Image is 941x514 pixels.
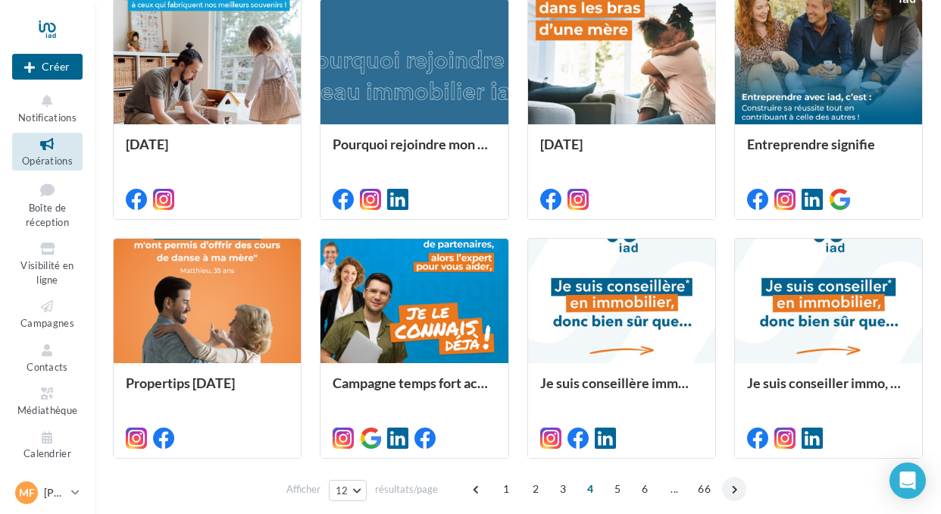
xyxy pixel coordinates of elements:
div: [DATE] [126,136,289,167]
div: Je suis conseiller immo, bien sûr que [747,375,910,406]
div: Open Intercom Messenger [889,462,926,499]
a: Médiathèque [12,382,83,419]
p: [PERSON_NAME] [44,485,65,500]
span: ... [662,477,686,501]
a: Contacts [12,339,83,376]
div: Propertips [DATE] [126,375,289,406]
a: Opérations [12,133,83,170]
div: Pourquoi rejoindre mon équipe chez iad ? [333,136,496,167]
span: Notifications [18,111,77,124]
span: Campagnes [20,317,74,329]
span: Boîte de réception [26,202,69,228]
span: 1 [494,477,518,501]
div: Je suis conseillère immo, bien sûr que [540,375,703,406]
span: Opérations [22,155,73,167]
span: 5 [605,477,630,501]
a: Boîte de réception [12,177,83,232]
div: [DATE] [540,136,703,167]
span: Contacts [27,361,68,373]
span: résultats/page [375,482,438,497]
button: 12 [329,480,367,501]
span: 66 [692,477,717,501]
div: Nouvelle campagne [12,54,83,80]
span: 2 [524,477,548,501]
span: 4 [578,477,602,501]
span: MF [19,485,35,500]
span: Calendrier [23,448,71,460]
span: Visibilité en ligne [20,259,73,286]
a: Campagnes [12,295,83,332]
button: Créer [12,54,83,80]
button: Notifications [12,89,83,127]
span: Médiathèque [17,404,78,416]
div: Campagne temps fort acquéreurs n°2 [333,375,496,406]
a: MF [PERSON_NAME] [12,478,83,507]
span: 3 [551,477,575,501]
a: Visibilité en ligne [12,237,83,289]
span: 6 [633,477,657,501]
span: 12 [336,484,349,497]
a: Calendrier [12,426,83,463]
div: Entreprendre signifie [747,136,910,167]
span: Afficher [286,482,320,497]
